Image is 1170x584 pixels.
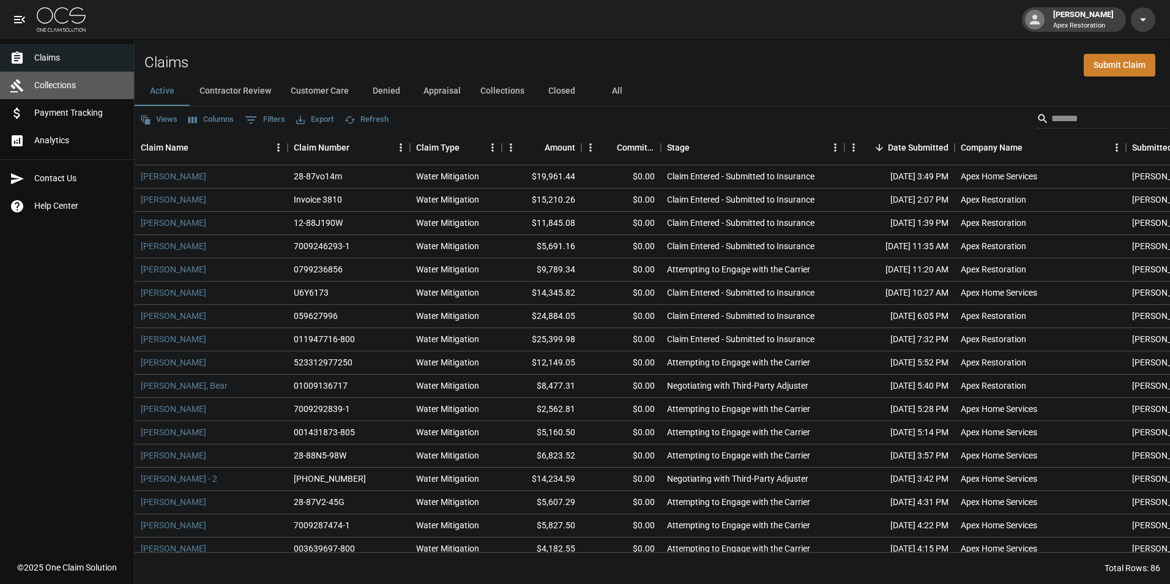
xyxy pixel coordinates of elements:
[502,258,581,282] div: $9,789.34
[141,356,206,369] a: [PERSON_NAME]
[1048,9,1119,31] div: [PERSON_NAME]
[269,138,288,157] button: Menu
[844,375,955,398] div: [DATE] 5:40 PM
[416,426,479,438] div: Water Mitigation
[414,77,471,106] button: Appraisal
[34,134,124,147] span: Analytics
[392,138,410,157] button: Menu
[294,193,342,206] div: Invoice 3810
[34,79,124,92] span: Collections
[961,286,1037,299] div: Apex Home Services
[667,449,810,462] div: Attempting to Engage with the Carrier
[667,380,808,392] div: Negotiating with Third-Party Adjuster
[581,468,661,491] div: $0.00
[416,380,479,392] div: Water Mitigation
[961,240,1026,252] div: Apex Restoration
[690,139,707,156] button: Sort
[502,328,581,351] div: $25,399.98
[844,514,955,537] div: [DATE] 4:22 PM
[961,496,1037,508] div: Apex Home Services
[581,165,661,189] div: $0.00
[581,138,600,157] button: Menu
[581,282,661,305] div: $0.00
[961,333,1026,345] div: Apex Restoration
[1108,138,1126,157] button: Menu
[581,235,661,258] div: $0.00
[416,193,479,206] div: Water Mitigation
[581,212,661,235] div: $0.00
[844,491,955,514] div: [DATE] 4:31 PM
[667,356,810,369] div: Attempting to Engage with the Carrier
[294,286,329,299] div: U6Y6173
[141,217,206,229] a: [PERSON_NAME]
[617,130,655,165] div: Committed Amount
[581,351,661,375] div: $0.00
[844,468,955,491] div: [DATE] 3:42 PM
[844,282,955,305] div: [DATE] 10:27 AM
[294,380,348,392] div: 01009136717
[502,189,581,212] div: $15,210.26
[137,110,181,129] button: Views
[961,403,1037,415] div: Apex Home Services
[502,537,581,561] div: $4,182.55
[667,426,810,438] div: Attempting to Engage with the Carrier
[534,77,589,106] button: Closed
[502,305,581,328] div: $24,884.05
[667,286,814,299] div: Claim Entered - Submitted to Insurance
[341,110,392,129] button: Refresh
[294,542,355,555] div: 003639697-800
[141,496,206,508] a: [PERSON_NAME]
[294,240,350,252] div: 7009246293-1
[961,542,1037,555] div: Apex Home Services
[416,310,479,322] div: Water Mitigation
[844,398,955,421] div: [DATE] 5:28 PM
[188,139,206,156] button: Sort
[141,130,188,165] div: Claim Name
[667,473,808,485] div: Negotiating with Third-Party Adjuster
[581,258,661,282] div: $0.00
[961,217,1026,229] div: Apex Restoration
[600,139,617,156] button: Sort
[416,473,479,485] div: Water Mitigation
[844,130,955,165] div: Date Submitted
[581,537,661,561] div: $0.00
[844,165,955,189] div: [DATE] 3:49 PM
[844,537,955,561] div: [DATE] 4:15 PM
[527,139,545,156] button: Sort
[581,375,661,398] div: $0.00
[141,170,206,182] a: [PERSON_NAME]
[502,421,581,444] div: $5,160.50
[888,130,948,165] div: Date Submitted
[1105,562,1160,574] div: Total Rows: 86
[416,542,479,555] div: Water Mitigation
[294,519,350,531] div: 7009287474-1
[581,328,661,351] div: $0.00
[844,258,955,282] div: [DATE] 11:20 AM
[844,305,955,328] div: [DATE] 6:05 PM
[471,77,534,106] button: Collections
[190,77,281,106] button: Contractor Review
[141,449,206,462] a: [PERSON_NAME]
[961,193,1026,206] div: Apex Restoration
[242,110,288,130] button: Show filters
[667,542,810,555] div: Attempting to Engage with the Carrier
[416,286,479,299] div: Water Mitigation
[667,217,814,229] div: Claim Entered - Submitted to Insurance
[359,77,414,106] button: Denied
[581,130,661,165] div: Committed Amount
[502,398,581,421] div: $2,562.81
[416,130,460,165] div: Claim Type
[1084,54,1155,77] a: Submit Claim
[961,473,1037,485] div: Apex Home Services
[581,189,661,212] div: $0.00
[7,7,32,32] button: open drawer
[844,235,955,258] div: [DATE] 11:35 AM
[502,514,581,537] div: $5,827.50
[581,305,661,328] div: $0.00
[141,473,217,485] a: [PERSON_NAME] - 2
[34,172,124,185] span: Contact Us
[294,403,350,415] div: 7009292839-1
[294,473,366,485] div: 01-009-123744
[294,310,338,322] div: 059627996
[667,310,814,322] div: Claim Entered - Submitted to Insurance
